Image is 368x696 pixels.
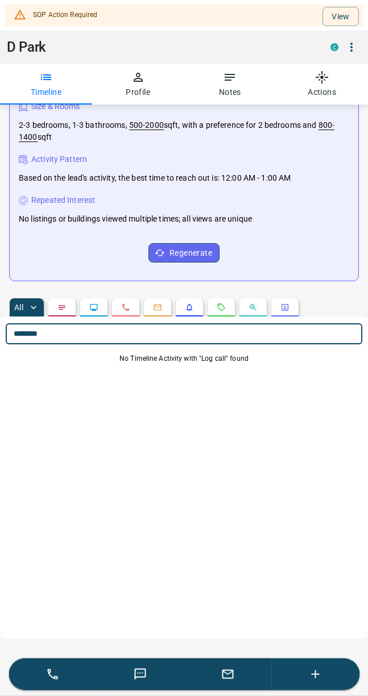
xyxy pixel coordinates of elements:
button: Regenerate [148,244,220,263]
svg: Agent Actions [280,303,290,312]
svg: Requests [217,303,226,312]
p: Based on the lead's activity, the best time to reach out is: 12:00 AM - 1:00 AM [19,173,291,185]
button: Notes [184,64,276,105]
p: No listings or buildings viewed multiple times; all views are unique [19,214,252,226]
svg: Calls [121,303,130,312]
svg: Notes [57,303,67,312]
button: Actions [276,64,368,105]
p: Repeated Interest [31,195,95,207]
div: SOP Action Required [33,5,97,26]
h1: D Park [7,39,313,55]
p: Activity Pattern [31,154,87,166]
svg: Opportunities [249,303,258,312]
svg: Lead Browsing Activity [89,303,98,312]
div: condos.ca [330,43,338,51]
p: No Timeline Activity with "Log call" found [6,354,362,364]
p: Size & Rooms [31,101,80,113]
button: View [322,7,359,26]
p: 2-3 bedrooms, 1-3 bathrooms, sqft, with a preference for 2 bedrooms and sqft [19,120,349,144]
button: Profile [92,64,184,105]
svg: Emails [153,303,162,312]
svg: Listing Alerts [185,303,194,312]
p: All [14,304,23,312]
